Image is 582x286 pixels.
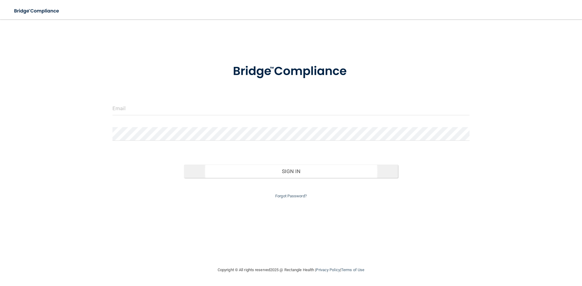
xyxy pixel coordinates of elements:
[184,165,398,178] button: Sign In
[341,268,364,272] a: Terms of Use
[112,102,470,115] input: Email
[180,260,402,280] div: Copyright © All rights reserved 2025 @ Rectangle Health | |
[316,268,340,272] a: Privacy Policy
[9,5,65,17] img: bridge_compliance_login_screen.278c3ca4.svg
[275,194,307,198] a: Forgot Password?
[220,56,362,87] img: bridge_compliance_login_screen.278c3ca4.svg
